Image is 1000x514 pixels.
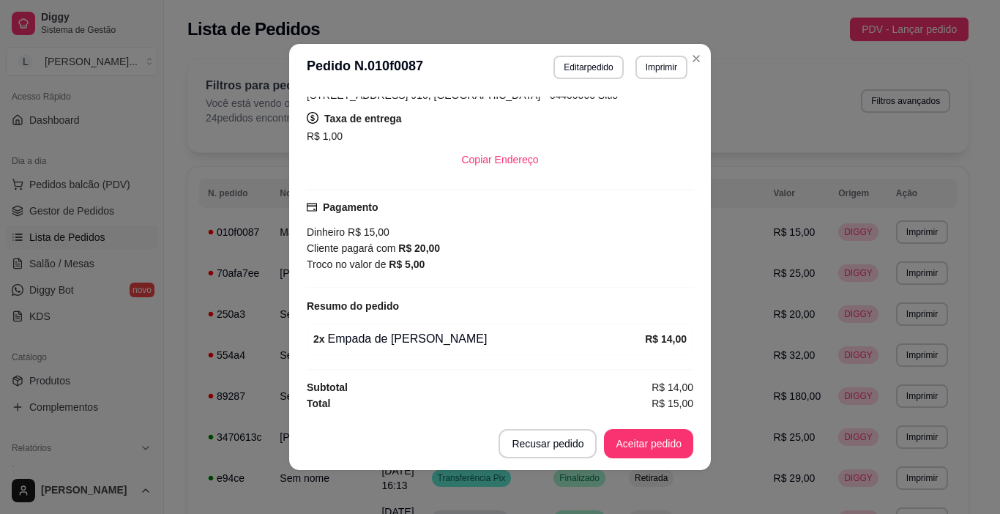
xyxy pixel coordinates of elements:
[553,56,623,79] button: Editarpedido
[449,145,550,174] button: Copiar Endereço
[652,379,693,395] span: R$ 14,00
[307,242,398,254] span: Cliente pagará com
[323,201,378,213] strong: Pagamento
[307,258,389,270] span: Troco no valor de
[307,202,317,212] span: credit-card
[345,226,389,238] span: R$ 15,00
[307,300,399,312] strong: Resumo do pedido
[635,56,687,79] button: Imprimir
[652,395,693,411] span: R$ 15,00
[313,333,325,345] strong: 2 x
[307,112,318,124] span: dollar
[389,258,425,270] strong: R$ 5,00
[684,47,708,70] button: Close
[307,56,423,79] h3: Pedido N. 010f0087
[398,242,440,254] strong: R$ 20,00
[324,113,402,124] strong: Taxa de entrega
[307,226,345,238] span: Dinheiro
[307,398,330,409] strong: Total
[499,429,597,458] button: Recusar pedido
[604,429,693,458] button: Aceitar pedido
[645,333,687,345] strong: R$ 14,00
[313,330,645,348] div: Empada de [PERSON_NAME]
[307,130,343,142] span: R$ 1,00
[307,381,348,393] strong: Subtotal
